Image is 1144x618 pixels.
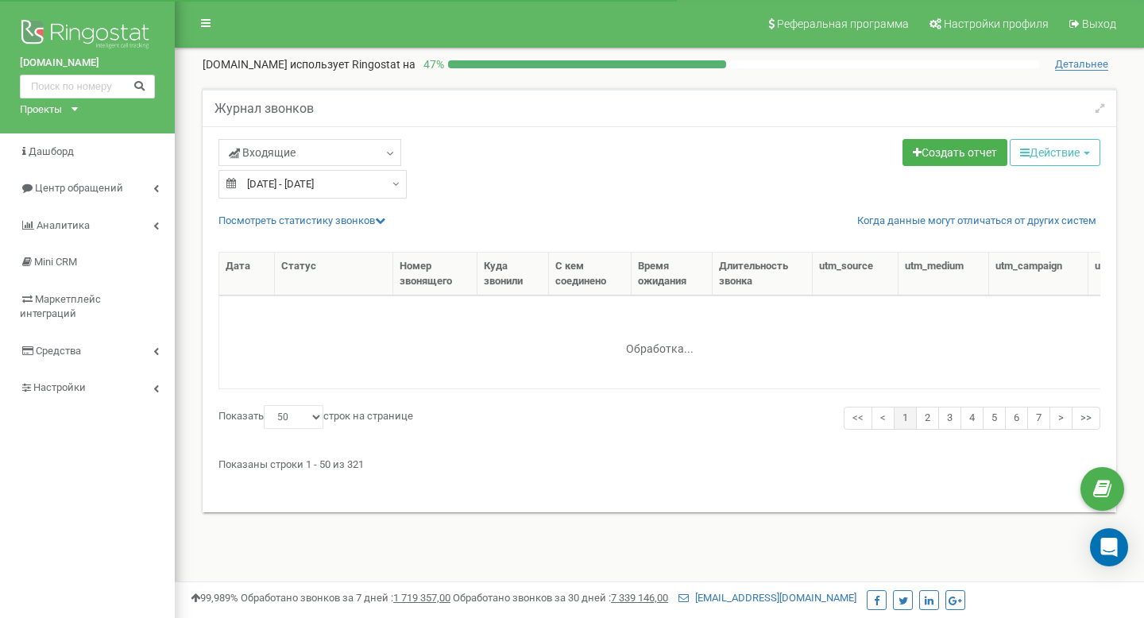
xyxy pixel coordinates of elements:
th: utm_source [813,253,898,295]
th: utm_medium [899,253,990,295]
u: 1 719 357,00 [393,592,450,604]
th: Дата [219,253,275,295]
p: 47 % [415,56,448,72]
input: Поиск по номеру [20,75,155,98]
span: Обработано звонков за 7 дней : [241,592,450,604]
span: Аналитика [37,219,90,231]
a: > [1049,407,1072,430]
span: Центр обращений [35,182,123,194]
a: 1 [894,407,917,430]
th: Время ожидания [632,253,713,295]
span: Настройки [33,381,86,393]
img: Ringostat logo [20,16,155,56]
span: Средства [36,345,81,357]
select: Показатьстрок на странице [264,405,323,429]
span: Маркетплейс интеграций [20,293,101,320]
a: Создать отчет [902,139,1007,166]
u: 7 339 146,00 [611,592,668,604]
a: < [872,407,895,430]
a: Когда данные могут отличаться от других систем [857,214,1096,229]
a: 7 [1027,407,1050,430]
h5: Журнал звонков [214,102,314,116]
th: Длительность звонка [713,253,814,295]
div: Проекты [20,102,62,118]
a: Посмотреть cтатистику звонков [218,214,385,226]
span: 99,989% [191,592,238,604]
span: Входящие [229,145,296,160]
span: Настройки профиля [944,17,1049,30]
th: С кем соединено [549,253,632,295]
span: использует Ringostat на [290,58,415,71]
a: >> [1072,407,1100,430]
div: Open Intercom Messenger [1090,528,1128,566]
th: Куда звонили [477,253,549,295]
a: [EMAIL_ADDRESS][DOMAIN_NAME] [678,592,856,604]
label: Показать строк на странице [218,405,413,429]
span: Mini CRM [34,256,77,268]
p: [DOMAIN_NAME] [203,56,415,72]
span: Детальнее [1055,58,1108,71]
a: [DOMAIN_NAME] [20,56,155,71]
a: << [844,407,872,430]
button: Действие [1010,139,1100,166]
span: Реферальная программа [777,17,909,30]
a: 4 [960,407,984,430]
th: Номер звонящего [393,253,477,295]
div: Обработка... [560,330,759,353]
th: utm_campaign [989,253,1088,295]
a: 6 [1005,407,1028,430]
a: 3 [938,407,961,430]
span: Обработано звонков за 30 дней : [453,592,668,604]
span: Дашборд [29,145,74,157]
span: Выход [1082,17,1116,30]
a: 2 [916,407,939,430]
a: Входящие [218,139,401,166]
th: Статус [275,253,393,295]
div: Показаны строки 1 - 50 из 321 [218,451,1100,473]
a: 5 [983,407,1006,430]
